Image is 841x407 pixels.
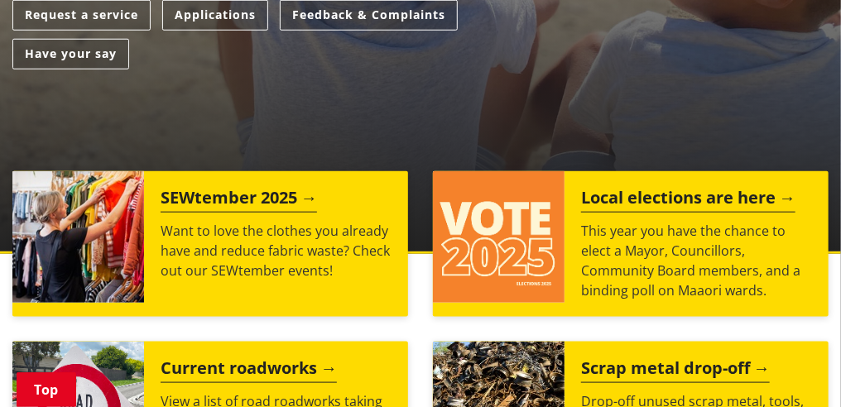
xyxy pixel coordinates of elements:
[433,171,829,317] a: Local elections are here This year you have the chance to elect a Mayor, Councillors, Community B...
[581,188,795,213] h2: Local elections are here
[433,171,565,303] img: Vote 2025
[161,188,317,213] h2: SEWtember 2025
[161,358,337,383] h2: Current roadworks
[12,39,129,69] a: Have your say
[581,358,770,383] h2: Scrap metal drop-off
[12,171,408,317] a: SEWtember 2025 Want to love the clothes you already have and reduce fabric waste? Check out our S...
[17,372,76,407] a: Top
[765,338,824,397] iframe: Messenger Launcher
[161,221,392,280] p: Want to love the clothes you already have and reduce fabric waste? Check out our SEWtember events!
[12,171,144,303] img: SEWtember
[581,221,812,300] p: This year you have the chance to elect a Mayor, Councillors, Community Board members, and a bindi...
